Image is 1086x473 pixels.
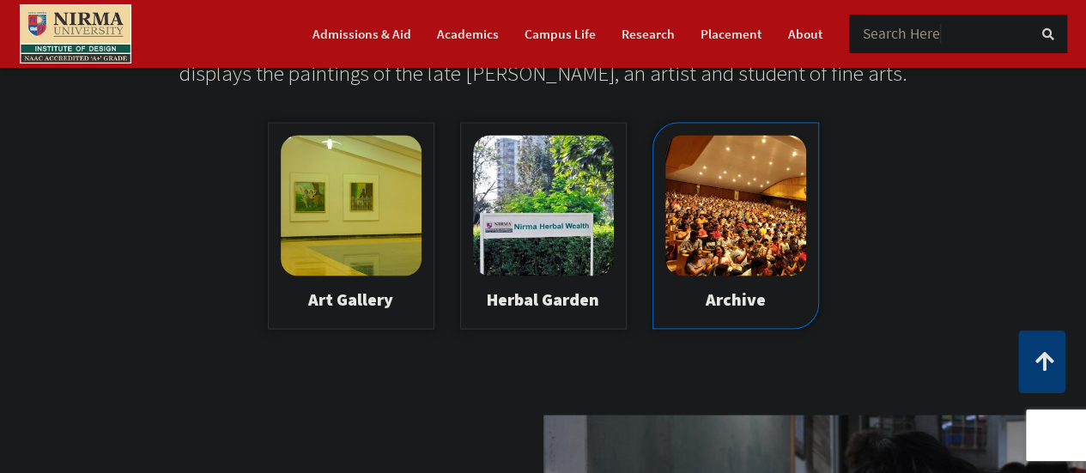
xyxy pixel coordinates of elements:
[863,24,941,43] span: Search Here
[665,135,806,276] img: IMG_20190723_172117-1
[437,19,499,49] a: Academics
[487,288,599,309] a: Herbal Garden
[20,4,131,64] img: main_logo
[622,19,675,49] a: Research
[525,19,596,49] a: Campus Life
[308,288,393,309] a: Art Gallery
[312,19,411,49] a: Admissions & Aid
[701,19,762,49] a: Placement
[788,19,823,49] a: About
[706,288,766,309] a: Archive
[281,135,422,276] img: art-img-pki15s459qt3zlepf78sk3l1qp5u4jg6nrgxrfuqwo
[473,135,614,276] img: Herbal-Garden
